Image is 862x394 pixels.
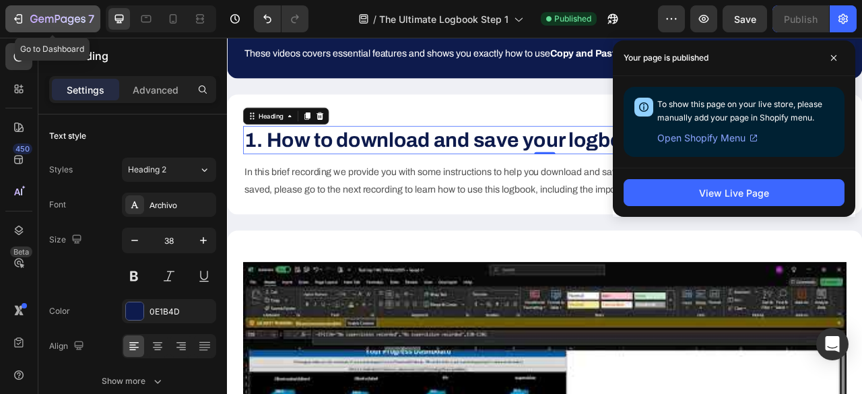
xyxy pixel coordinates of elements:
iframe: Design area [227,38,862,394]
button: 7 [5,5,100,32]
div: Size [49,231,85,249]
span: / [373,12,376,26]
div: Undo/Redo [254,5,308,32]
span: To show this page on your live store, please manually add your page in Shopify menu. [657,99,822,123]
span: Published [554,13,591,25]
p: 7 [88,11,94,27]
span: Save [734,13,756,25]
span: Heading 2 [128,164,166,176]
div: Archivo [150,199,213,211]
div: Color [49,305,70,317]
p: These videos covers essential features and shows you exactly how to use correctly when moving dat... [22,9,787,30]
span: Open Shopify Menu [657,130,745,146]
p: Your page is published [624,51,708,65]
div: 450 [13,143,32,154]
button: Save [723,5,767,32]
strong: 1. How to download and save your logbook [22,117,533,144]
strong: Copy and Paste Special [411,13,547,26]
div: Open Intercom Messenger [816,328,849,360]
span: The Ultimate Logbook Step 1 [379,12,508,26]
button: Heading 2 [122,158,216,182]
p: In this brief recording we provide you with some instructions to help you download and save your ... [22,160,787,203]
button: Show more [49,369,216,393]
div: Beta [10,247,32,257]
p: Advanced [133,83,178,97]
button: Publish [772,5,829,32]
div: Styles [49,164,73,176]
div: 0E1B4D [150,306,213,318]
button: View Live Page [624,179,844,206]
div: Heading [37,94,74,106]
div: View Live Page [699,186,769,200]
div: Publish [784,12,818,26]
div: Show more [102,374,164,388]
p: Heading [65,48,211,64]
div: Font [49,199,66,211]
p: Settings [67,83,104,97]
div: Align [49,337,87,356]
div: Text style [49,130,86,142]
